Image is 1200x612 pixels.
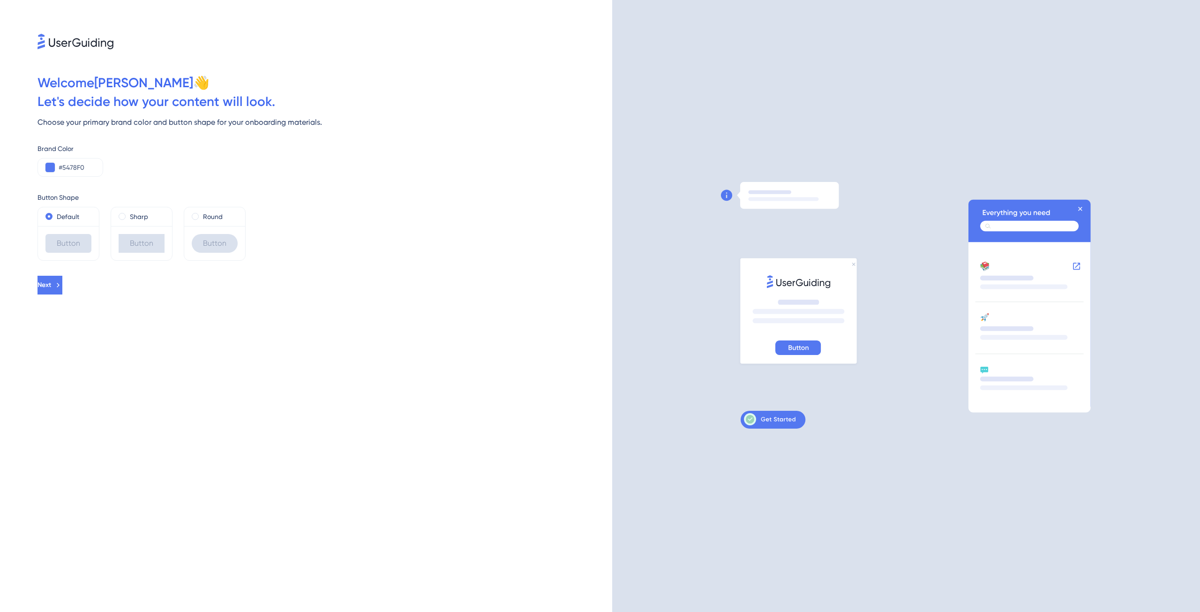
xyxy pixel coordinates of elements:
label: Round [203,211,223,222]
div: Button [45,234,91,253]
div: Welcome [PERSON_NAME] 👋 [37,74,612,92]
div: Button [119,234,165,253]
label: Sharp [130,211,148,222]
span: Next [37,280,51,291]
button: Next [37,276,62,295]
div: Let ' s decide how your content will look. [37,92,612,111]
label: Default [57,211,79,222]
div: Brand Color [37,143,612,154]
div: Button Shape [37,192,612,203]
div: Button [192,234,238,253]
iframe: UserGuiding AI Assistant Launcher [1161,575,1189,603]
div: Choose your primary brand color and button shape for your onboarding materials. [37,117,612,128]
